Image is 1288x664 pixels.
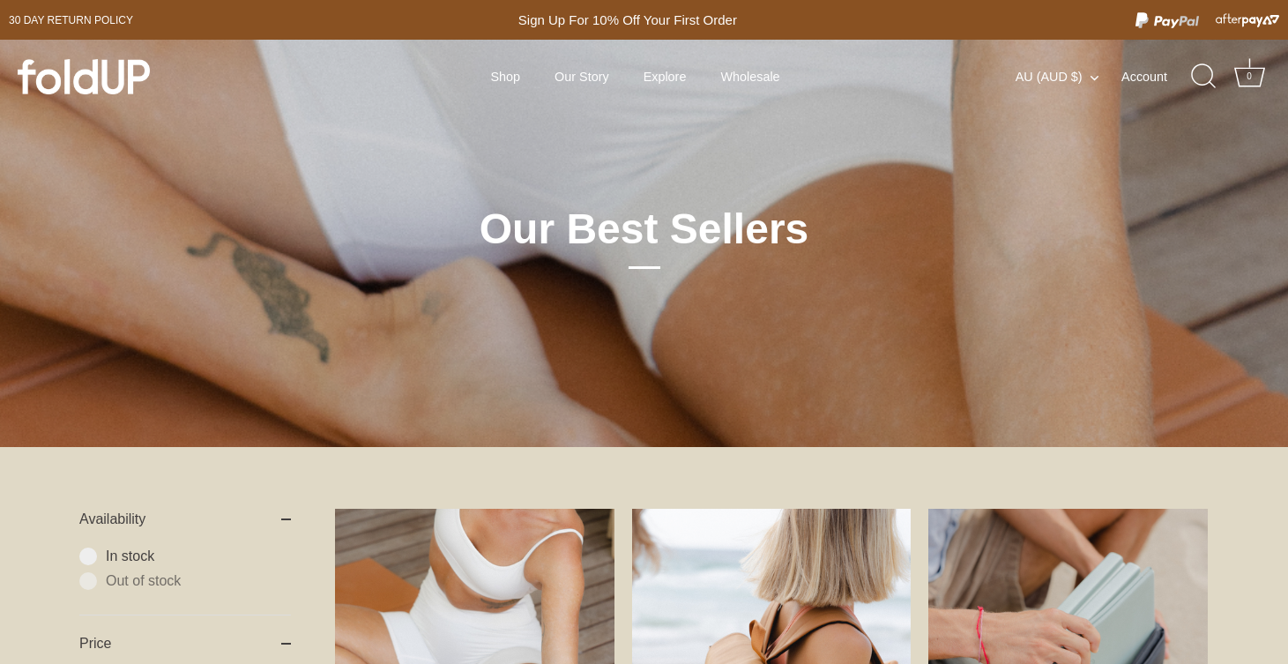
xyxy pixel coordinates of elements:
a: foldUP [18,59,272,94]
div: Primary navigation [447,60,823,93]
a: Explore [628,60,701,93]
a: Wholesale [705,60,795,93]
button: AU (AUD $) [1016,69,1118,85]
a: Cart [1230,57,1269,96]
div: 0 [1240,68,1258,86]
img: foldUP [18,59,150,94]
a: Our Story [540,60,624,93]
summary: Availability [79,491,291,548]
h1: Our Best Sellers [349,203,940,269]
a: Search [1185,57,1224,96]
a: Account [1121,66,1198,87]
a: Shop [475,60,535,93]
span: In stock [106,548,291,565]
a: 30 day Return policy [9,10,133,31]
span: Out of stock [106,572,291,590]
